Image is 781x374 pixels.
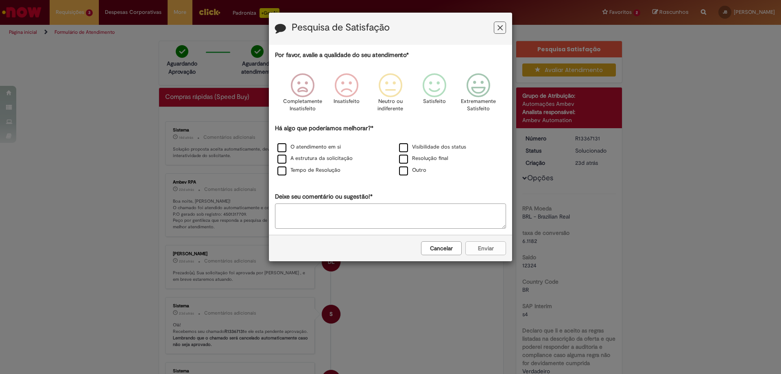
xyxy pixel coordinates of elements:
p: Extremamente Satisfeito [461,98,496,113]
label: Resolução final [399,155,448,162]
label: O atendimento em si [277,143,341,151]
p: Completamente Insatisfeito [283,98,322,113]
label: Por favor, avalie a qualidade do seu atendimento* [275,51,409,59]
label: Tempo de Resolução [277,166,340,174]
div: Completamente Insatisfeito [281,67,323,123]
label: Deixe seu comentário ou sugestão!* [275,192,373,201]
div: Insatisfeito [326,67,367,123]
label: Visibilidade dos status [399,143,466,151]
div: Há algo que poderíamos melhorar?* [275,124,506,177]
label: A estrutura da solicitação [277,155,353,162]
p: Insatisfeito [334,98,360,105]
label: Outro [399,166,426,174]
button: Cancelar [421,241,462,255]
div: Satisfeito [414,67,455,123]
div: Extremamente Satisfeito [458,67,499,123]
p: Neutro ou indiferente [376,98,405,113]
label: Pesquisa de Satisfação [292,22,390,33]
p: Satisfeito [423,98,446,105]
div: Neutro ou indiferente [370,67,411,123]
